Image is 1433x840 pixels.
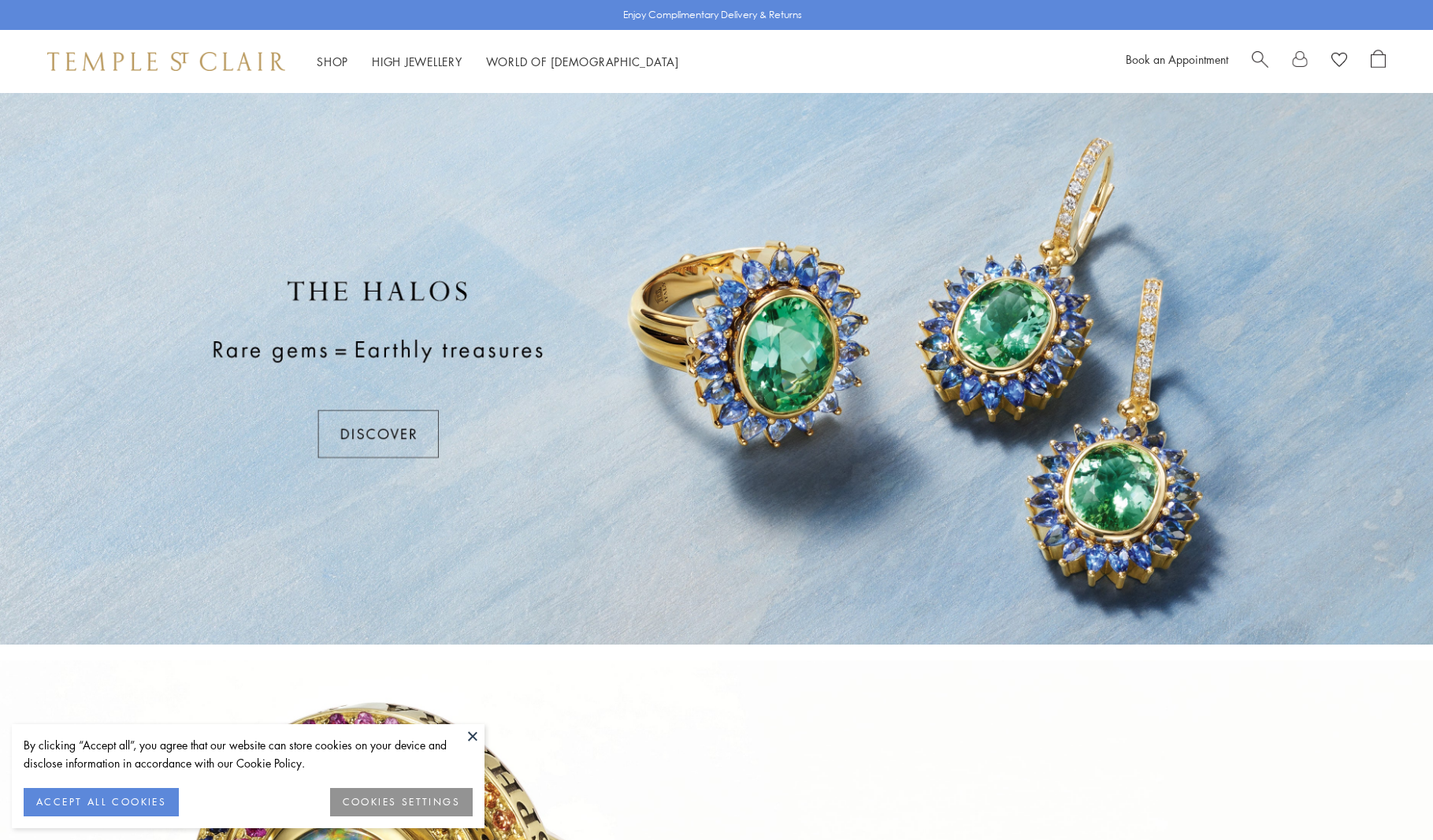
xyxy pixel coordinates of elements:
a: Open Shopping Bag [1371,50,1386,73]
img: Temple St. Clair [47,52,285,71]
a: World of [DEMOGRAPHIC_DATA]World of [DEMOGRAPHIC_DATA] [486,54,679,69]
p: Enjoy Complimentary Delivery & Returns [623,7,802,23]
a: High JewelleryHigh Jewellery [372,54,462,69]
a: View Wishlist [1331,50,1347,73]
div: By clicking “Accept all”, you agree that our website can store cookies on your device and disclos... [24,736,473,772]
a: Search [1252,50,1268,73]
a: ShopShop [317,54,348,69]
nav: Main navigation [317,52,679,72]
iframe: Gorgias live chat messenger [1354,766,1417,824]
button: ACCEPT ALL COOKIES [24,788,179,816]
button: COOKIES SETTINGS [330,788,473,816]
a: Book an Appointment [1126,51,1228,67]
